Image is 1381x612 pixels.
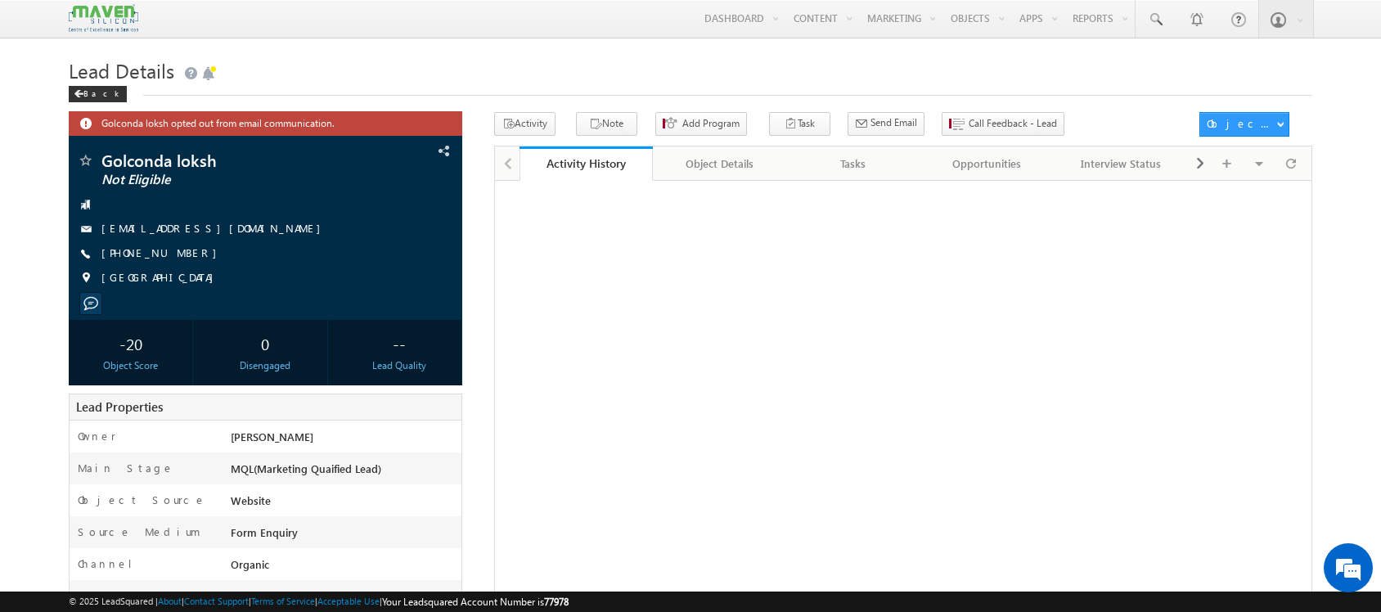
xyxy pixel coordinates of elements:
label: Program Type [78,588,175,603]
span: 77978 [544,596,569,608]
div: Form Enquiry [227,524,461,547]
a: Opportunities [920,146,1055,181]
span: Lead Properties [76,398,163,415]
a: Activity History [520,146,654,181]
a: Terms of Service [251,596,315,606]
span: Not Eligible [101,172,346,188]
span: [GEOGRAPHIC_DATA] [101,270,222,286]
div: Interview Status [1068,154,1174,173]
div: -- [342,328,457,358]
a: Acceptable Use [317,596,380,606]
label: Main Stage [78,461,174,475]
button: Note [576,112,637,136]
span: Golconda loksh [101,152,346,169]
button: Object Actions [1199,112,1289,137]
span: © 2025 LeadSquared | | | | | [69,594,569,610]
span: [PERSON_NAME] [231,430,313,443]
button: Activity [494,112,556,136]
label: Source Medium [78,524,200,539]
div: Object Details [666,154,772,173]
span: Your Leadsquared Account Number is [382,596,569,608]
div: Opportunities [933,154,1040,173]
span: Call Feedback - Lead [969,116,1057,131]
a: Tasks [787,146,921,181]
span: Lead Details [69,57,174,83]
div: -20 [73,328,188,358]
div: Object Score [73,358,188,373]
div: Activity History [532,155,641,171]
div: Disengaged [208,358,323,373]
span: [EMAIL_ADDRESS][DOMAIN_NAME] [101,221,329,237]
img: Custom Logo [69,4,137,33]
a: Back [69,85,135,99]
button: Send Email [848,112,924,136]
span: Send Email [870,115,917,130]
a: Contact Support [184,596,249,606]
span: Golconda loksh opted out from email communication. [101,115,403,129]
label: Object Source [78,493,206,507]
div: Website [227,493,461,515]
div: Organic [227,556,461,579]
div: Tasks [800,154,906,173]
label: Channel [78,556,145,571]
button: Add Program [655,112,747,136]
div: Object Actions [1207,116,1276,131]
a: Interview Status [1055,146,1189,181]
span: Add Program [682,116,740,131]
span: [PHONE_NUMBER] [101,245,225,262]
button: Task [769,112,830,136]
div: 0 [208,328,323,358]
div: MQL(Marketing Quaified Lead) [227,461,461,484]
a: About [158,596,182,606]
label: Owner [78,429,116,443]
a: Object Details [653,146,787,181]
div: Lead Quality [342,358,457,373]
button: Call Feedback - Lead [942,112,1064,136]
div: Back [69,86,127,102]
